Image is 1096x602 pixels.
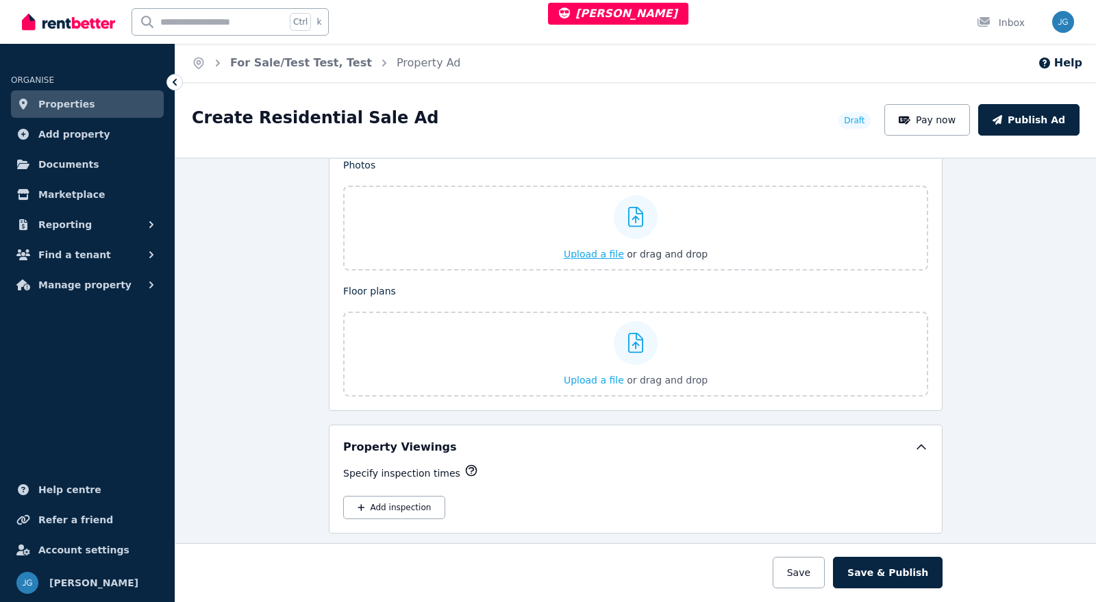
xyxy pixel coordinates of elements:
[38,247,111,263] span: Find a tenant
[564,249,624,260] span: Upload a file
[16,572,38,594] img: Jeremy Goldschmidt
[38,481,101,498] span: Help centre
[833,557,943,588] button: Save & Publish
[343,158,928,172] p: Photos
[343,466,460,480] p: Specify inspection times
[11,90,164,118] a: Properties
[978,104,1080,136] button: Publish Ad
[977,16,1025,29] div: Inbox
[564,373,708,387] button: Upload a file or drag and drop
[230,56,372,69] a: For Sale/Test Test, Test
[397,56,461,69] a: Property Ad
[38,542,129,558] span: Account settings
[38,186,105,203] span: Marketplace
[343,284,928,298] p: Floor plans
[884,104,971,136] button: Pay now
[772,557,824,588] button: Save
[11,536,164,564] a: Account settings
[11,181,164,208] a: Marketplace
[38,277,132,293] span: Manage property
[559,7,677,20] span: [PERSON_NAME]
[343,496,445,519] button: Add inspection
[11,121,164,148] a: Add property
[11,211,164,238] button: Reporting
[49,575,138,591] span: [PERSON_NAME]
[11,75,54,85] span: ORGANISE
[38,512,113,528] span: Refer a friend
[11,241,164,268] button: Find a tenant
[290,13,311,31] span: Ctrl
[175,44,477,82] nav: Breadcrumb
[564,375,624,386] span: Upload a file
[343,439,457,455] h5: Property Viewings
[627,375,708,386] span: or drag and drop
[38,156,99,173] span: Documents
[844,115,864,126] span: Draft
[11,151,164,178] a: Documents
[1052,11,1074,33] img: Jeremy Goldschmidt
[192,107,438,129] h1: Create Residential Sale Ad
[22,12,115,32] img: RentBetter
[564,247,708,261] button: Upload a file or drag and drop
[11,271,164,299] button: Manage property
[1038,55,1082,71] button: Help
[11,506,164,534] a: Refer a friend
[11,476,164,503] a: Help centre
[627,249,708,260] span: or drag and drop
[38,126,110,142] span: Add property
[38,216,92,233] span: Reporting
[316,16,321,27] span: k
[38,96,95,112] span: Properties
